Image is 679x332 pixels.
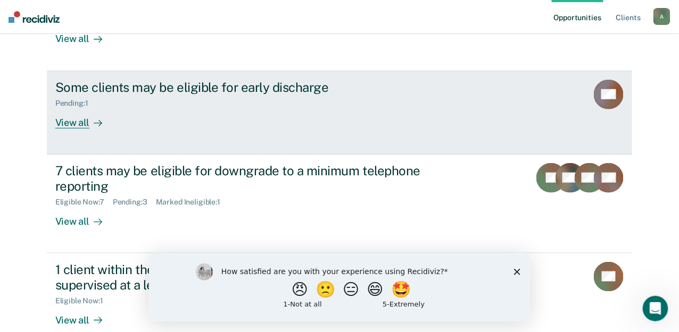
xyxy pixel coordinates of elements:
a: 7 clients may be eligible for downgrade to a minimum telephone reportingEligible Now:7Pending:3Ma... [47,155,632,253]
div: 1 client within their first 6 months of supervision is being supervised at a level that does not ... [55,262,429,293]
div: Pending : 3 [113,198,156,207]
div: View all [55,207,115,227]
div: View all [55,24,115,45]
div: Some clients may be eligible for early discharge [55,80,429,95]
div: Marked Ineligible : 1 [156,198,229,207]
div: Eligible Now : 7 [55,198,113,207]
iframe: Intercom live chat [643,296,668,321]
a: Some clients may be eligible for early dischargePending:1View all [47,71,632,155]
div: View all [55,108,115,129]
div: Eligible Now : 1 [55,296,112,305]
img: Recidiviz [9,11,60,23]
div: Pending : 1 [55,99,97,108]
iframe: Survey by Kim from Recidiviz [149,253,530,321]
div: View all [55,305,115,326]
div: 7 clients may be eligible for downgrade to a minimum telephone reporting [55,163,429,194]
button: A [653,8,670,25]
